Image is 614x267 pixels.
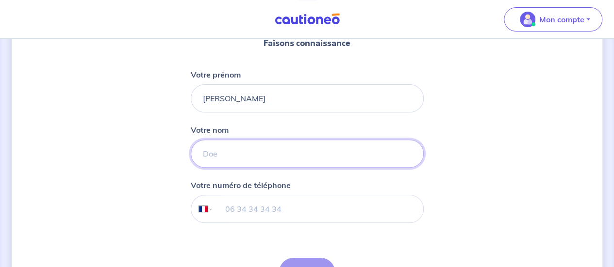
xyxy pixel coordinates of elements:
p: Mon compte [539,14,584,25]
button: illu_account_valid_menu.svgMon compte [504,7,602,31]
p: Votre nom [191,124,229,136]
p: Faisons connaissance [264,37,350,49]
input: John [191,84,424,112]
img: Cautioneo [271,13,344,25]
input: 06 34 34 34 34 [213,195,423,222]
p: Votre prénom [191,69,241,80]
input: Doe [191,140,424,168]
p: Votre numéro de téléphone [191,179,291,191]
img: illu_account_valid_menu.svg [520,12,535,27]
